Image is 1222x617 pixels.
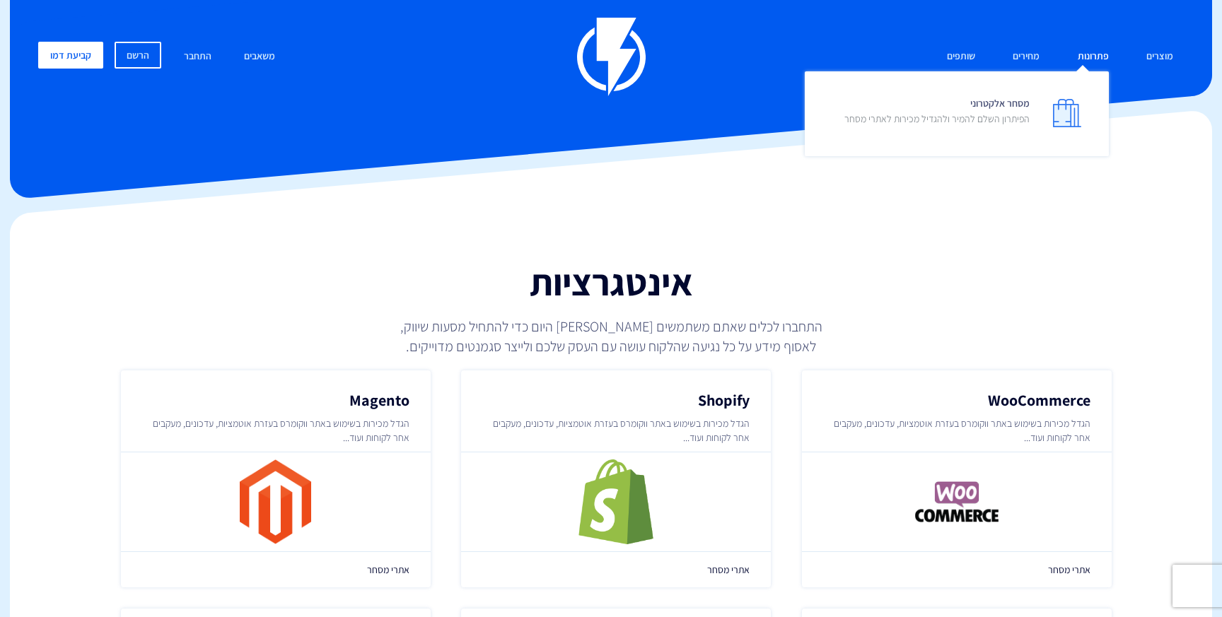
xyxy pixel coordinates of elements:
[1136,42,1184,72] a: מוצרים
[815,82,1098,146] a: מסחר אלקטרוניהפיתרון השלם להמיר ולהגדיל מכירות לאתרי מסחר
[142,392,409,409] h2: Magento
[823,416,1090,445] p: הגדל מכירות בשימוש באתר ווקומרס בעזרת אוטמציות, עדכונים, מעקבים אחר לקוחות ועוד...
[482,416,750,445] p: הגדל מכירות בשימוש באתר ווקומרס בעזרת אוטמציות, עדכונים, מעקבים אחר לקוחות ועוד...
[121,370,431,587] a: Magento הגדל מכירות בשימוש באתר ווקומרס בעזרת אוטמציות, עדכונים, מעקבים אחר לקוחות ועוד... אתרי מסחר
[38,42,103,69] a: קביעת דמו
[142,563,409,577] span: אתרי מסחר
[1067,42,1119,72] a: פתרונות
[233,42,286,72] a: משאבים
[482,392,750,409] h2: Shopify
[1002,42,1050,72] a: מחירים
[823,392,1090,409] h2: WooCommerce
[482,563,750,577] span: אתרי מסחר
[844,93,1030,133] span: מסחר אלקטרוני
[936,42,986,72] a: שותפים
[461,370,771,587] a: Shopify הגדל מכירות בשימוש באתר ווקומרס בעזרת אוטמציות, עדכונים, מעקבים אחר לקוחות ועוד... אתרי מסחר
[823,563,1090,577] span: אתרי מסחר
[844,112,1030,126] p: הפיתרון השלם להמיר ולהגדיל מכירות לאתרי מסחר
[115,42,161,69] a: הרשם
[284,262,937,302] h1: אינטגרציות
[173,42,222,72] a: התחבר
[802,370,1112,587] a: WooCommerce הגדל מכירות בשימוש באתר ווקומרס בעזרת אוטמציות, עדכונים, מעקבים אחר לקוחות ועוד... את...
[142,416,409,445] p: הגדל מכירות בשימוש באתר ווקומרס בעזרת אוטמציות, עדכונים, מעקבים אחר לקוחות ועוד...
[399,317,823,356] p: התחברו לכלים שאתם משתמשים [PERSON_NAME] היום כדי להתחיל מסעות שיווק, לאסוף מידע על כל נגיעה שהלקו...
